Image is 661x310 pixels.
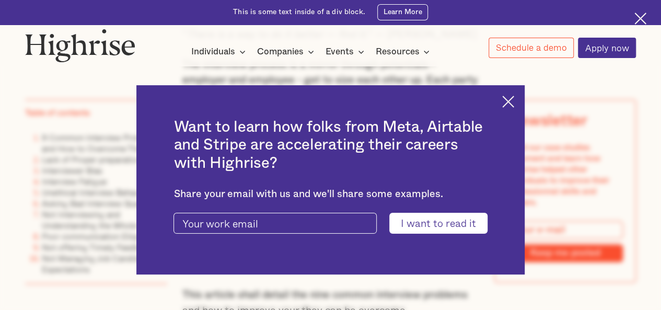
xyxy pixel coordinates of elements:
input: Your work email [173,213,376,233]
div: This is some text inside of a div block. [233,7,365,17]
div: Resources [375,45,419,58]
div: Companies [257,45,317,58]
img: Cross icon [634,13,646,25]
div: Individuals [191,45,235,58]
div: Resources [375,45,433,58]
div: Share your email with us and we'll share some examples. [173,188,487,200]
a: Learn More [377,4,428,20]
h2: Want to learn how folks from Meta, Airtable and Stripe are accelerating their careers with Highrise? [173,118,487,172]
img: Highrise logo [25,29,135,62]
div: Companies [257,45,304,58]
div: Individuals [191,45,249,58]
div: Events [326,45,354,58]
a: Apply now [578,38,636,58]
img: Cross icon [502,96,514,108]
div: Events [326,45,367,58]
form: current-ascender-blog-article-modal-form [173,213,487,233]
a: Schedule a demo [489,38,574,58]
input: I want to read it [389,213,487,233]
